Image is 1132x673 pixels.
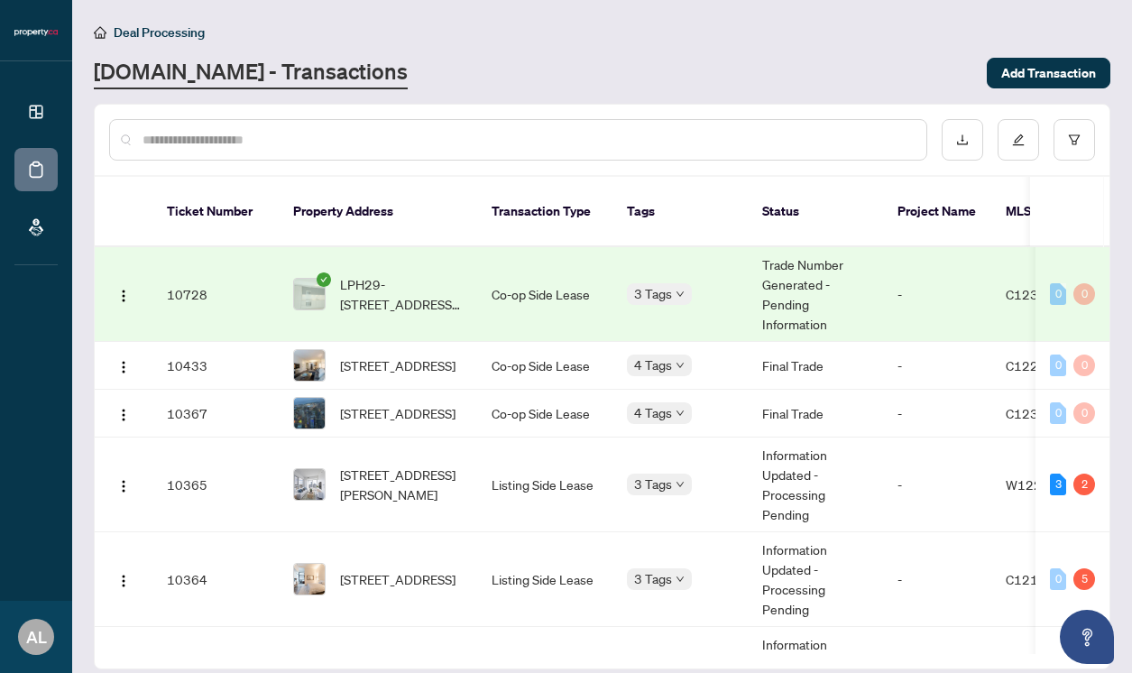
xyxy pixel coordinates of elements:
img: thumbnail-img [294,398,325,429]
button: Logo [109,470,138,499]
th: Ticket Number [152,177,279,247]
span: Add Transaction [1001,59,1096,88]
span: C12199456 [1006,571,1079,587]
span: C12254652 [1006,357,1079,373]
span: [STREET_ADDRESS] [340,403,456,423]
span: LPH29-[STREET_ADDRESS][PERSON_NAME] [340,274,463,314]
div: 0 [1050,568,1066,590]
div: 0 [1050,402,1066,424]
button: Logo [109,351,138,380]
span: AL [26,624,47,650]
img: thumbnail-img [294,350,325,381]
td: 10433 [152,342,279,390]
span: 4 Tags [634,355,672,375]
td: - [883,342,991,390]
span: W12281401 [1006,476,1082,493]
td: Listing Side Lease [477,438,612,532]
button: edit [998,119,1039,161]
span: down [676,480,685,489]
td: - [883,390,991,438]
div: 3 [1050,474,1066,495]
th: Status [748,177,883,247]
span: 3 Tags [634,568,672,589]
span: download [956,134,969,146]
td: 10365 [152,438,279,532]
td: Co-op Side Lease [477,342,612,390]
td: 10367 [152,390,279,438]
img: Logo [116,479,131,493]
img: Logo [116,360,131,374]
td: Listing Side Lease [477,532,612,627]
a: [DOMAIN_NAME] - Transactions [94,57,408,89]
button: download [942,119,983,161]
th: Transaction Type [477,177,612,247]
span: down [676,409,685,418]
span: 3 Tags [634,283,672,304]
span: edit [1012,134,1025,146]
span: down [676,361,685,370]
button: Logo [109,565,138,594]
span: home [94,26,106,39]
button: filter [1054,119,1095,161]
th: Tags [612,177,748,247]
span: 4 Tags [634,402,672,423]
span: filter [1068,134,1081,146]
button: Logo [109,280,138,309]
td: Final Trade [748,342,883,390]
img: Logo [116,574,131,588]
td: - [883,438,991,532]
button: Logo [109,399,138,428]
td: Information Updated - Processing Pending [748,532,883,627]
td: Co-op Side Lease [477,390,612,438]
span: [STREET_ADDRESS] [340,355,456,375]
span: Deal Processing [114,24,205,41]
td: 10728 [152,247,279,342]
span: check-circle [317,272,331,287]
td: - [883,532,991,627]
div: 0 [1050,283,1066,305]
td: Information Updated - Processing Pending [748,438,883,532]
div: 5 [1073,568,1095,590]
div: 0 [1073,283,1095,305]
img: Logo [116,289,131,303]
div: 2 [1073,474,1095,495]
span: [STREET_ADDRESS][PERSON_NAME] [340,465,463,504]
th: Property Address [279,177,477,247]
img: Logo [116,408,131,422]
td: 10364 [152,532,279,627]
td: Trade Number Generated - Pending Information [748,247,883,342]
span: 3 Tags [634,474,672,494]
th: MLS # [991,177,1100,247]
th: Project Name [883,177,991,247]
td: Final Trade [748,390,883,438]
button: Open asap [1060,610,1114,664]
span: C12367191 [1006,286,1079,302]
img: thumbnail-img [294,469,325,500]
td: - [883,247,991,342]
span: down [676,290,685,299]
div: 0 [1073,355,1095,376]
span: [STREET_ADDRESS] [340,569,456,589]
div: 0 [1073,402,1095,424]
button: Add Transaction [987,58,1110,88]
img: logo [14,27,58,38]
td: Co-op Side Lease [477,247,612,342]
img: thumbnail-img [294,279,325,309]
div: 0 [1050,355,1066,376]
img: thumbnail-img [294,564,325,595]
span: C12348533 [1006,405,1079,421]
span: down [676,575,685,584]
